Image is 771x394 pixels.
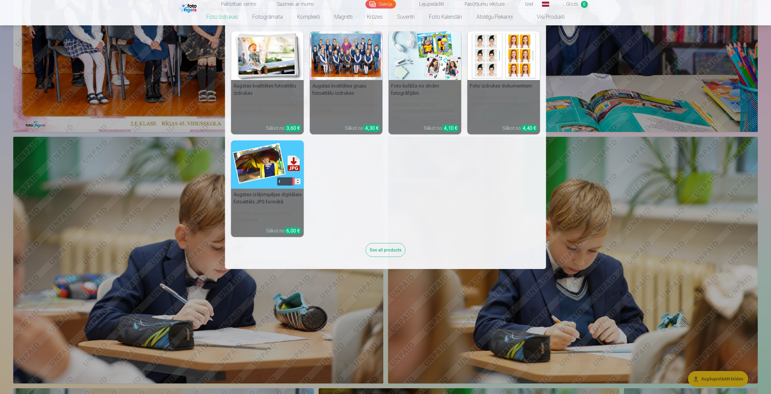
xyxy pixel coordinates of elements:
[231,189,304,208] h5: Augstas izšķirtspējas digitālais fotoattēls JPG formātā
[310,31,383,134] a: Augstas kvalitātes grupu fotoattēlu izdrukasSpilgtas krāsas uz Fuji Film Crystal fotopapīraSākot ...
[245,8,290,25] a: Fotogrāmata
[231,31,304,134] a: Augstas kvalitātes fotoattēlu izdrukasAugstas kvalitātes fotoattēlu izdrukas210 gsm papīrs, piesā...
[502,125,538,132] div: Sākot no
[467,92,540,122] h6: Universālas foto izdrukas dokumentiem (6 fotogrāfijas)
[180,2,198,13] img: /fa1
[566,1,578,8] span: Grozs
[467,80,540,92] h5: Foto izdrukas dokumentiem
[467,31,540,134] a: Foto izdrukas dokumentiemFoto izdrukas dokumentiemUniversālas foto izdrukas dokumentiem (6 fotogr...
[520,8,572,25] a: Visi produkti
[469,8,520,25] a: Atslēgu piekariņi
[231,31,304,80] img: Augstas kvalitātes fotoattēlu izdrukas
[467,31,540,80] img: Foto izdrukas dokumentiem
[266,125,301,132] div: Sākot no
[389,99,461,122] h6: [DEMOGRAPHIC_DATA] neaizmirstami mirkļi vienā skaistā bildē
[581,1,588,8] span: 0
[366,243,406,257] div: See all products
[231,140,304,189] img: Augstas izšķirtspējas digitālais fotoattēls JPG formātā
[231,80,304,99] h5: Augstas kvalitātes fotoattēlu izdrukas
[363,125,380,132] div: 4,30 €
[390,8,422,25] a: Suvenīri
[521,125,538,132] div: 4,40 €
[366,246,406,253] a: See all products
[285,125,301,132] div: 3,60 €
[285,227,301,234] div: 6,00 €
[290,8,327,25] a: Komplekti
[442,125,459,132] div: 4,10 €
[327,8,360,25] a: Magnēti
[310,80,383,99] h5: Augstas kvalitātes grupu fotoattēlu izdrukas
[266,227,301,235] div: Sākot no
[422,8,469,25] a: Foto kalendāri
[389,80,461,99] h5: Foto kolāža no divām fotogrāfijām
[310,99,383,122] h6: Spilgtas krāsas uz Fuji Film Crystal fotopapīra
[360,8,390,25] a: Krūzes
[389,31,461,134] a: Foto kolāža no divām fotogrāfijāmFoto kolāža no divām fotogrāfijām[DEMOGRAPHIC_DATA] neaizmirstam...
[424,125,459,132] div: Sākot no
[231,208,304,225] h6: Iemūžiniet savas atmiņas ērtā digitālā veidā
[231,99,304,122] h6: 210 gsm papīrs, piesātināta krāsa un detalizācija
[231,140,304,237] a: Augstas izšķirtspējas digitālais fotoattēls JPG formātāAugstas izšķirtspējas digitālais fotoattēl...
[389,31,461,80] img: Foto kolāža no divām fotogrāfijām
[199,8,245,25] a: Foto izdrukas
[345,125,380,132] div: Sākot no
